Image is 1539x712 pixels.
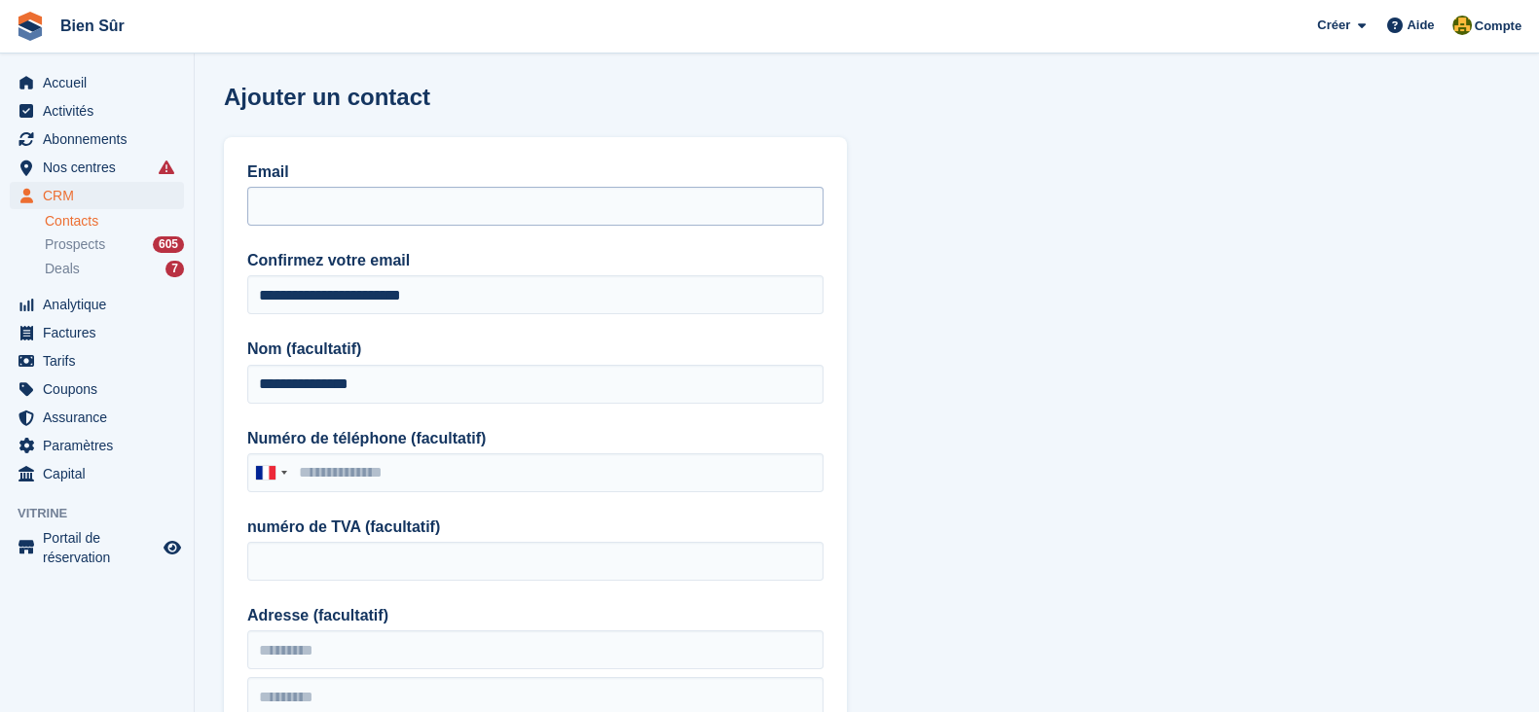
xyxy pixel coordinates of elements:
[153,236,184,253] div: 605
[43,182,160,209] span: CRM
[43,460,160,487] span: Capital
[10,347,184,374] a: menu
[45,260,80,278] span: Deals
[247,516,824,539] label: numéro de TVA (facultatif)
[165,261,184,277] div: 7
[10,432,184,459] a: menu
[247,604,824,627] label: Adresse (facultatif)
[10,460,184,487] a: menu
[18,504,194,523] span: Vitrine
[43,154,160,181] span: Nos centres
[45,235,105,254] span: Prospects
[247,338,824,361] label: Nom (facultatif)
[45,259,184,279] a: Deals 7
[43,291,160,318] span: Analytique
[10,291,184,318] a: menu
[247,160,824,184] label: Email
[1475,17,1521,36] span: Compte
[43,528,160,567] span: Portail de réservation
[43,347,160,374] span: Tarifs
[45,234,184,255] a: Prospects 605
[159,160,174,175] i: Des échecs de synchronisation des entrées intelligentes se sont produits
[43,97,160,125] span: Activités
[43,69,160,96] span: Accueil
[224,84,430,110] h1: Ajouter un contact
[43,319,160,346] span: Factures
[10,319,184,346] a: menu
[10,97,184,125] a: menu
[248,454,293,491] div: France: +33
[43,125,160,153] span: Abonnements
[53,10,132,42] a: Bien Sûr
[1317,16,1350,35] span: Créer
[10,154,184,181] a: menu
[43,404,160,431] span: Assurance
[16,12,45,41] img: stora-icon-8386f47178a22dfd0bd8f6a31ec36ba5ce8667c1dd55bd0f319d3a0aa187defe.svg
[1452,16,1472,35] img: Fatima Kelaaoui
[161,536,184,559] a: Boutique d'aperçu
[43,375,160,403] span: Coupons
[10,182,184,209] a: menu
[45,212,184,231] a: Contacts
[247,249,824,272] label: Confirmez votre email
[10,404,184,431] a: menu
[10,375,184,403] a: menu
[247,427,824,450] label: Numéro de téléphone (facultatif)
[10,528,184,567] a: menu
[43,432,160,459] span: Paramètres
[10,125,184,153] a: menu
[1407,16,1434,35] span: Aide
[10,69,184,96] a: menu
